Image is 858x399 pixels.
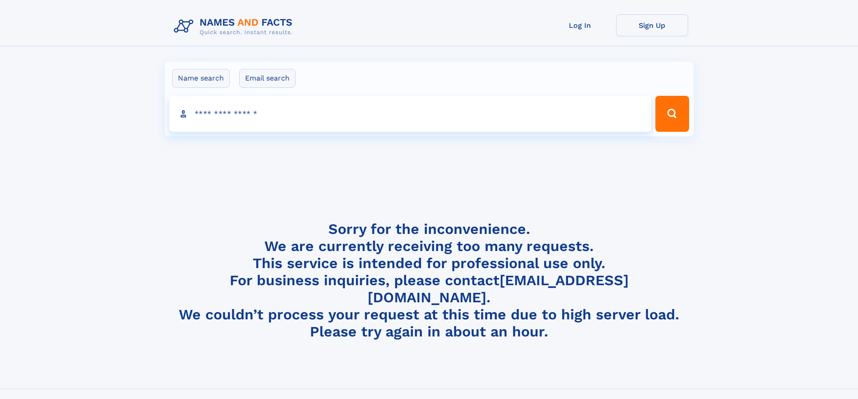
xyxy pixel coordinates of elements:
[170,14,300,39] img: Logo Names and Facts
[616,14,688,36] a: Sign Up
[544,14,616,36] a: Log In
[169,96,652,132] input: search input
[170,220,688,341] h4: Sorry for the inconvenience. We are currently receiving too many requests. This service is intend...
[239,69,295,88] label: Email search
[368,272,629,306] a: [EMAIL_ADDRESS][DOMAIN_NAME]
[655,96,689,132] button: Search Button
[172,69,230,88] label: Name search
